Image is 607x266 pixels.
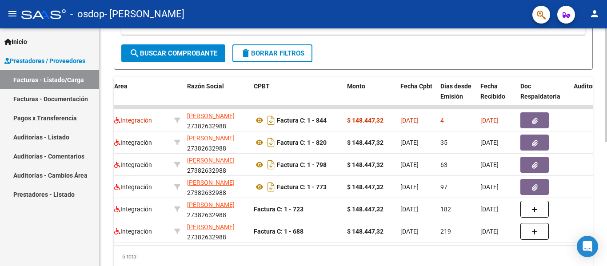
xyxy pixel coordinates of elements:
[114,161,152,168] span: Integración
[577,236,598,257] div: Open Intercom Messenger
[265,158,277,172] i: Descargar documento
[277,117,327,124] strong: Factura C: 1 - 844
[480,206,499,213] span: [DATE]
[347,228,383,235] strong: $ 148.447,32
[440,161,447,168] span: 63
[440,206,451,213] span: 182
[480,228,499,235] span: [DATE]
[187,179,235,186] span: [PERSON_NAME]
[254,228,303,235] strong: Factura C: 1 - 688
[477,77,517,116] datatable-header-cell: Fecha Recibido
[121,44,225,62] button: Buscar Comprobante
[129,48,140,59] mat-icon: search
[240,48,251,59] mat-icon: delete
[347,206,383,213] strong: $ 148.447,32
[184,77,250,116] datatable-header-cell: Razón Social
[400,228,419,235] span: [DATE]
[347,83,365,90] span: Monto
[70,4,104,24] span: - osdop
[400,117,419,124] span: [DATE]
[440,117,444,124] span: 4
[400,206,419,213] span: [DATE]
[4,56,85,66] span: Prestadores / Proveedores
[7,8,18,19] mat-icon: menu
[480,117,499,124] span: [DATE]
[187,83,224,90] span: Razón Social
[480,83,505,100] span: Fecha Recibido
[187,111,247,130] div: 27382632988
[347,139,383,146] strong: $ 148.447,32
[440,139,447,146] span: 35
[250,77,343,116] datatable-header-cell: CPBT
[440,183,447,191] span: 97
[104,4,184,24] span: - [PERSON_NAME]
[187,135,235,142] span: [PERSON_NAME]
[440,83,471,100] span: Días desde Emisión
[589,8,600,19] mat-icon: person
[114,139,152,146] span: Integración
[187,200,247,218] div: 27382632988
[397,77,437,116] datatable-header-cell: Fecha Cpbt
[517,77,570,116] datatable-header-cell: Doc Respaldatoria
[232,44,312,62] button: Borrar Filtros
[129,49,217,57] span: Buscar Comprobante
[400,161,419,168] span: [DATE]
[111,77,171,116] datatable-header-cell: Area
[343,77,397,116] datatable-header-cell: Monto
[265,135,277,150] i: Descargar documento
[574,83,600,90] span: Auditoria
[240,49,304,57] span: Borrar Filtros
[480,183,499,191] span: [DATE]
[277,161,327,168] strong: Factura C: 1 - 798
[254,83,270,90] span: CPBT
[114,83,128,90] span: Area
[114,117,152,124] span: Integración
[277,183,327,191] strong: Factura C: 1 - 773
[187,222,247,241] div: 27382632988
[347,183,383,191] strong: $ 148.447,32
[437,77,477,116] datatable-header-cell: Días desde Emisión
[277,139,327,146] strong: Factura C: 1 - 820
[187,157,235,164] span: [PERSON_NAME]
[480,161,499,168] span: [DATE]
[400,183,419,191] span: [DATE]
[187,133,247,152] div: 27382632988
[265,113,277,127] i: Descargar documento
[400,139,419,146] span: [DATE]
[114,183,152,191] span: Integración
[114,228,152,235] span: Integración
[254,206,303,213] strong: Factura C: 1 - 723
[187,201,235,208] span: [PERSON_NAME]
[187,112,235,119] span: [PERSON_NAME]
[187,223,235,230] span: [PERSON_NAME]
[187,155,247,174] div: 27382632988
[265,180,277,194] i: Descargar documento
[400,83,432,90] span: Fecha Cpbt
[440,228,451,235] span: 219
[187,178,247,196] div: 27382632988
[480,139,499,146] span: [DATE]
[347,161,383,168] strong: $ 148.447,32
[114,206,152,213] span: Integración
[4,37,27,47] span: Inicio
[347,117,383,124] strong: $ 148.447,32
[520,83,560,100] span: Doc Respaldatoria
